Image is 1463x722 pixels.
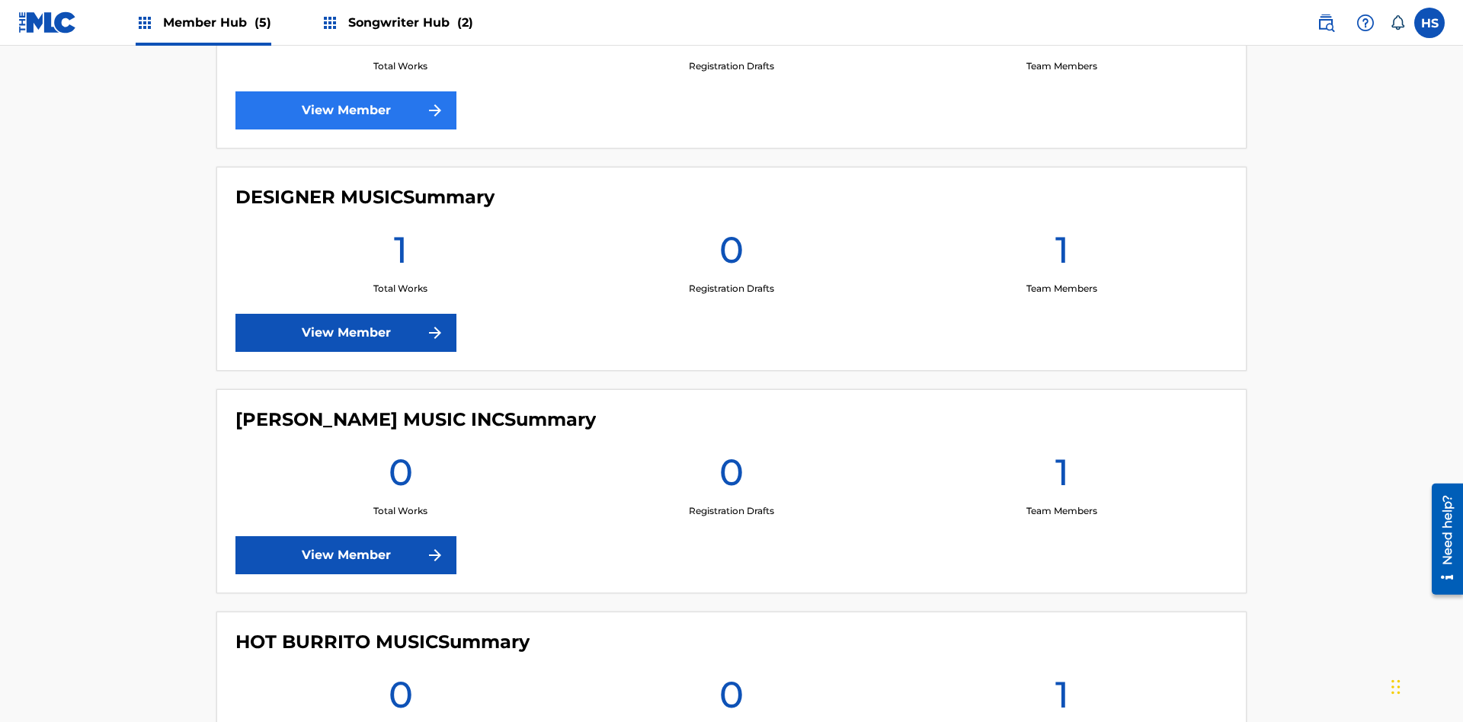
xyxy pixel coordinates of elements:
[689,504,774,518] p: Registration Drafts
[373,504,427,518] p: Total Works
[1387,649,1463,722] iframe: Chat Widget
[719,227,744,282] h1: 0
[1420,478,1463,602] iframe: Resource Center
[1317,14,1335,32] img: search
[1026,504,1097,518] p: Team Members
[394,227,408,282] h1: 1
[348,14,473,31] span: Songwriter Hub
[1356,14,1375,32] img: help
[1414,8,1445,38] div: User Menu
[426,546,444,564] img: f7272a7cc735f4ea7f67.svg
[389,449,413,504] h1: 0
[373,282,427,296] p: Total Works
[235,631,530,653] h4: HOT BURRITO MUSIC
[1026,59,1097,73] p: Team Members
[1391,664,1401,710] div: Drag
[373,59,427,73] p: Total Works
[18,11,77,34] img: MLC Logo
[426,324,444,342] img: f7272a7cc735f4ea7f67.svg
[1026,282,1097,296] p: Team Members
[235,91,456,129] a: View Member
[235,186,495,209] h4: DESIGNER MUSIC
[719,449,744,504] h1: 0
[235,536,456,574] a: View Member
[689,282,774,296] p: Registration Drafts
[689,59,774,73] p: Registration Drafts
[1055,227,1069,282] h1: 1
[136,14,154,32] img: Top Rightsholders
[426,101,444,120] img: f7272a7cc735f4ea7f67.svg
[457,15,473,30] span: (2)
[235,408,596,431] h4: GEORGE JR MUSIC INC
[1390,15,1405,30] div: Notifications
[1311,8,1341,38] a: Public Search
[321,14,339,32] img: Top Rightsholders
[163,14,271,31] span: Member Hub
[1350,8,1381,38] div: Help
[255,15,271,30] span: (5)
[1055,449,1069,504] h1: 1
[235,314,456,352] a: View Member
